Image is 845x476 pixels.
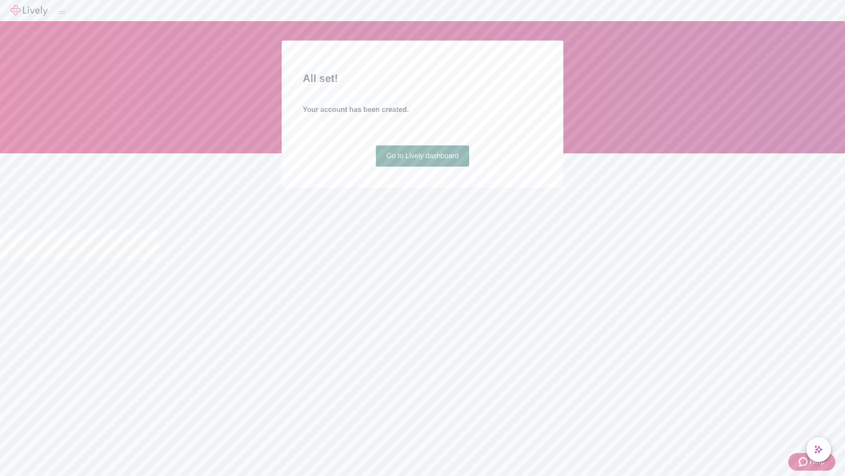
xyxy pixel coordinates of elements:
[814,445,823,454] svg: Lively AI Assistant
[303,104,542,115] h4: Your account has been created.
[11,5,48,16] img: Lively
[376,145,470,167] a: Go to Lively dashboard
[788,453,835,471] button: Zendesk support iconHelp
[303,71,542,86] h2: All set!
[809,457,825,467] span: Help
[799,457,809,467] svg: Zendesk support icon
[806,437,831,462] button: chat
[58,11,65,14] button: Log out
